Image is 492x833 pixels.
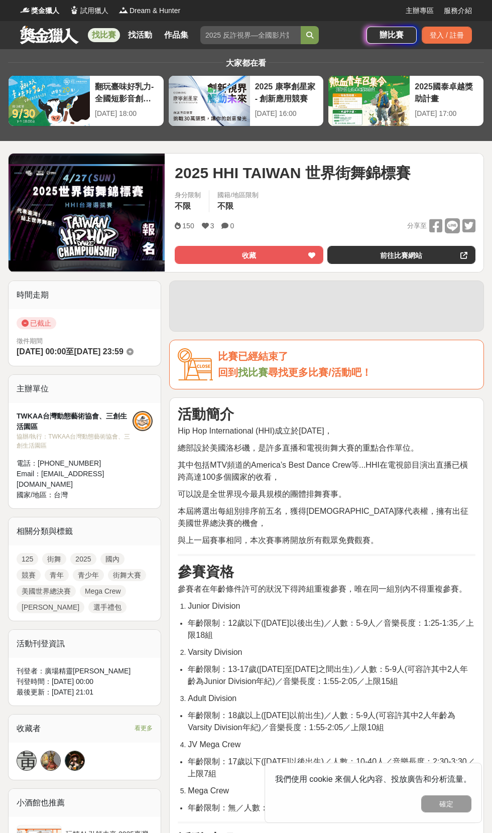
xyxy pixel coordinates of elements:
span: 徵件期間 [17,337,43,345]
img: Logo [20,5,30,15]
img: Logo [69,5,79,15]
a: 找活動 [124,28,156,42]
span: 至 [66,347,74,356]
img: Icon [178,348,213,381]
div: 登入 / 註冊 [422,27,472,44]
div: 翻玩臺味好乳力-全國短影音創意大募集 [95,81,159,103]
span: JV Mega Crew [188,740,240,749]
a: 黃 [17,751,37,771]
div: TWKAA台灣動態藝術協會、三創生活園區 [17,411,133,432]
span: 可以說是全世界現今最具規模的團體排舞賽事。 [178,490,346,498]
div: 時間走期 [9,281,161,309]
div: 辦比賽 [366,27,417,44]
div: 身分限制 [175,190,201,200]
span: 不限 [175,202,191,210]
strong: 參賽資格 [178,564,234,580]
span: 150 [182,222,194,230]
img: Avatar [65,751,84,770]
span: 尋找更多比賽/活動吧！ [268,367,372,378]
img: Logo [118,5,129,15]
span: 國家/地區： [17,491,54,499]
a: Logo試用獵人 [69,6,108,16]
a: 125 [17,553,38,565]
a: Avatar [65,751,85,771]
div: 活動刊登資訊 [9,630,161,658]
a: Mega Crew [80,585,126,597]
input: 2025 反詐視界—全國影片競賽 [200,26,301,44]
span: 分享至 [407,218,427,233]
span: 回到 [218,367,238,378]
span: Junior Division [188,602,240,610]
div: [DATE] 18:00 [95,108,159,119]
div: 刊登時間： [DATE] 00:00 [17,676,153,687]
a: 競賽 [17,569,41,581]
strong: 活動簡介 [178,406,234,422]
span: 與上一屆賽事相同，本次賽事將開放所有觀眾免費觀賽。 [178,536,379,544]
a: 前往比賽網站 [327,246,475,264]
a: LogoDream & Hunter [118,6,180,16]
a: Logo獎金獵人 [20,6,59,16]
a: 青年 [45,569,69,581]
a: 作品集 [160,28,192,42]
a: 選手禮包 [88,601,127,613]
div: 相關分類與標籤 [9,517,161,545]
div: [DATE] 16:00 [255,108,319,119]
img: Avatar [41,751,60,770]
span: 本屆將選出每組別排序前五名，獲得[DEMOGRAPHIC_DATA]隊代表權，擁有出征美國世界總決賽的機會， [178,507,468,527]
span: 總部設於美國洛杉磯，是許多直播和電視街舞大賽的重點合作單位。 [178,444,419,452]
div: 最後更新： [DATE] 21:01 [17,687,153,698]
a: 服務介紹 [444,6,472,16]
span: 台灣 [54,491,68,499]
a: 2025 [70,553,96,565]
a: 國內 [100,553,125,565]
span: 參賽者在年齡條件許可的狀況下得跨組重複參賽，唯在同一組別內不得重複參賽。 [178,585,467,593]
div: 2025 康寧創星家 - 創新應用競賽 [255,81,319,103]
div: 刊登者： 廣場精靈[PERSON_NAME] [17,666,153,676]
span: 我們使用 cookie 來個人化內容、投放廣告和分析流量。 [275,775,471,783]
span: 收藏者 [17,724,41,733]
span: Hip Hop International (HHI)成立於[DATE]， [178,427,332,435]
a: 2025國泰卓越獎助計畫[DATE] 17:00 [328,75,484,126]
a: 美國世界總決賽 [17,585,76,597]
span: 3 [210,222,214,230]
img: Cover Image [9,164,165,260]
div: 協辦/執行： TWKAA台灣動態藝術協會、三創生活園區 [17,432,133,450]
a: [PERSON_NAME] [17,601,84,613]
span: 年齡限制：17歲以下([DATE]以後出生)／人數：10-40人／音樂長度：2:30-3:30／上限7組 [188,757,474,778]
a: 街舞 [42,553,66,565]
a: 主辦專區 [406,6,434,16]
span: Varsity Division [188,648,242,656]
div: 比賽已經結束了 [218,348,475,365]
span: [DATE] 00:00 [17,347,66,356]
span: [DATE] 23:59 [74,347,123,356]
span: 試用獵人 [80,6,108,16]
a: Avatar [41,751,61,771]
div: 2025國泰卓越獎助計畫 [415,81,478,103]
span: 獎金獵人 [31,6,59,16]
span: 年齡限制：12歲以下([DATE]以後出生)／人數：5-9人／音樂長度：1:25-1:35／上限18組 [188,619,474,639]
div: [DATE] 17:00 [415,108,478,119]
a: 翻玩臺味好乳力-全國短影音創意大募集[DATE] 18:00 [8,75,164,126]
button: 確定 [421,795,471,812]
div: 主辦單位 [9,375,161,403]
span: Mega Crew [188,786,229,795]
a: 青少年 [73,569,104,581]
div: 小酒館也推薦 [9,789,161,817]
div: Email： [EMAIL_ADDRESS][DOMAIN_NAME] [17,469,133,490]
span: 年齡限制：18歲以上([DATE]以前出生)／人數：5-9人(可容許其中2人年齡為Varsity Division年紀)／音樂長度：1:55-2:05／上限10組 [188,711,455,732]
span: Adult Division [188,694,236,703]
span: 2025 HHI TAIWAN 世界街舞錦標賽 [175,162,411,184]
span: 看更多 [135,723,153,734]
button: 收藏 [175,246,323,264]
span: 其中包括MTV頻道的America’s Best Dance Crew等...HHI在電視節目演出直播已橫跨高達100多個國家的收看， [178,461,468,481]
span: 大家都在看 [223,59,269,67]
a: 找比賽 [238,367,268,378]
div: 電話： [PHONE_NUMBER] [17,458,133,469]
span: 已截止 [17,317,56,329]
span: 不限 [217,202,233,210]
span: 年齡限制：無／人數：10-40人／音樂長度：3:00-4:00／上限7組 [188,803,415,812]
div: 國籍/地區限制 [217,190,259,200]
a: 2025 康寧創星家 - 創新應用競賽[DATE] 16:00 [168,75,324,126]
span: 年齡限制：13-17歲([DATE]至[DATE]之間出生)／人數：5-9人(可容許其中2人年齡為Junior Division年紀)／音樂長度：1:55-2:05／上限15組 [188,665,468,685]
